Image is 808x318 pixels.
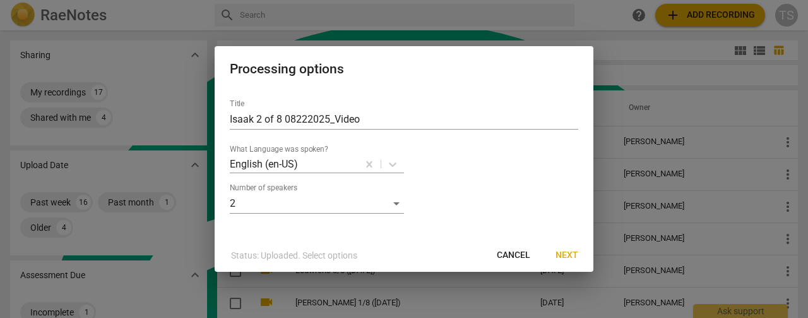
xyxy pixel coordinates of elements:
[230,101,244,108] label: Title
[231,249,357,262] p: Status: Uploaded. Select options
[487,244,540,267] button: Cancel
[545,244,588,267] button: Next
[230,193,404,214] div: 2
[555,249,578,262] span: Next
[230,146,328,154] label: What Language was spoken?
[230,61,578,77] h2: Processing options
[497,249,530,262] span: Cancel
[230,185,297,192] label: Number of speakers
[230,157,298,171] p: English (en-US)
